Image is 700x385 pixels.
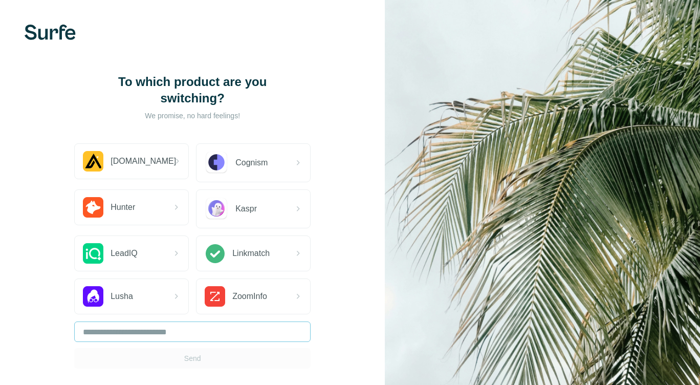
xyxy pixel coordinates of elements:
img: ZoomInfo Logo [205,286,225,307]
span: Lusha [111,290,133,303]
span: Hunter [111,201,135,213]
img: Linkmatch Logo [205,243,225,264]
img: LeadIQ Logo [83,243,103,264]
img: Lusha Logo [83,286,103,307]
img: Kaspr Logo [205,197,228,221]
span: Linkmatch [232,247,270,260]
p: We promise, no hard feelings! [90,111,295,121]
img: Apollo.io Logo [83,151,103,172]
img: Cognism Logo [205,151,228,175]
img: Surfe's logo [25,25,76,40]
img: Hunter.io Logo [83,197,103,218]
span: Cognism [235,157,268,169]
span: LeadIQ [111,247,137,260]
span: ZoomInfo [232,290,267,303]
h1: To which product are you switching? [90,74,295,106]
span: [DOMAIN_NAME] [111,155,176,167]
span: Kaspr [235,203,257,215]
